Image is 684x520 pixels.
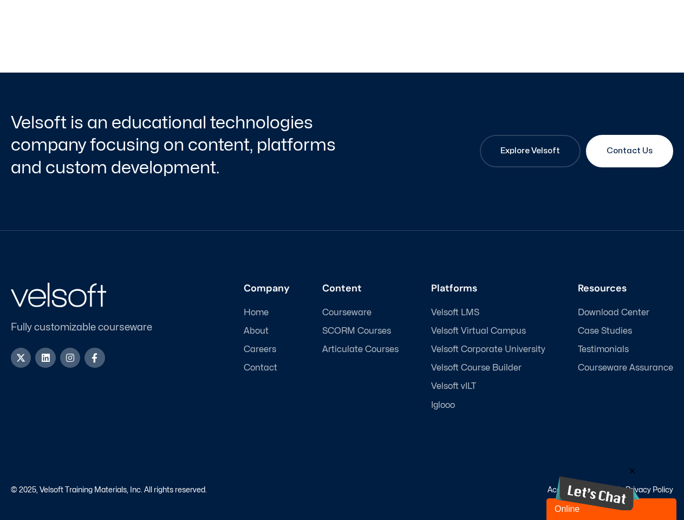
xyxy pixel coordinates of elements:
[431,308,545,318] a: Velsoft LMS
[322,283,399,295] h3: Content
[244,308,269,318] span: Home
[244,308,290,318] a: Home
[586,135,673,167] a: Contact Us
[578,344,673,355] a: Testimonials
[431,381,476,392] span: Velsoft vILT
[578,344,629,355] span: Testimonials
[431,400,545,411] a: Iglooo
[322,308,372,318] span: Courseware
[244,326,290,336] a: About
[431,381,545,392] a: Velsoft vILT
[578,283,673,295] h3: Resources
[480,135,581,167] a: Explore Velsoft
[556,466,640,510] iframe: chat widget
[578,326,673,336] a: Case Studies
[626,486,673,493] a: Privacy Policy
[431,326,526,336] span: Velsoft Virtual Campus
[578,308,673,318] a: Download Center
[500,145,560,158] span: Explore Velsoft
[11,320,170,335] p: Fully customizable courseware
[244,363,290,373] a: Contact
[322,308,399,318] a: Courseware
[548,486,613,493] a: Accessibility Policy
[431,400,455,411] span: Iglooo
[322,344,399,355] a: Articulate Courses
[431,363,545,373] a: Velsoft Course Builder
[431,283,545,295] h3: Platforms
[431,344,545,355] a: Velsoft Corporate University
[431,326,545,336] a: Velsoft Virtual Campus
[431,308,479,318] span: Velsoft LMS
[607,145,653,158] span: Contact Us
[11,486,207,494] p: © 2025, Velsoft Training Materials, Inc. All rights reserved.
[431,363,522,373] span: Velsoft Course Builder
[244,283,290,295] h3: Company
[244,326,269,336] span: About
[322,326,399,336] a: SCORM Courses
[546,496,679,520] iframe: chat widget
[578,326,632,336] span: Case Studies
[244,344,276,355] span: Careers
[578,363,673,373] a: Courseware Assurance
[244,344,290,355] a: Careers
[244,363,277,373] span: Contact
[322,326,391,336] span: SCORM Courses
[11,112,340,179] h2: Velsoft is an educational technologies company focusing on content, platforms and custom developm...
[578,308,649,318] span: Download Center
